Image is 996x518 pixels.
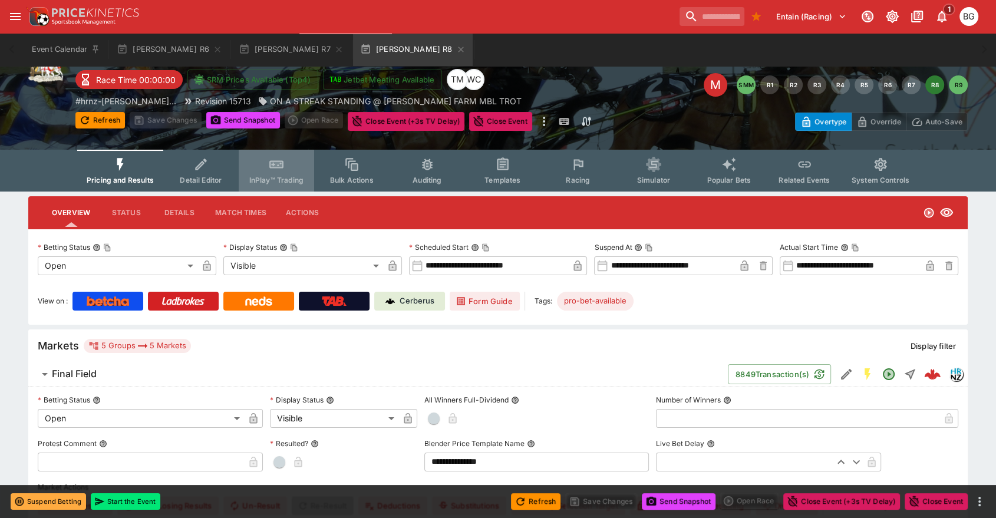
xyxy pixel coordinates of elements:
[96,74,176,86] p: Race Time 00:00:00
[704,73,727,97] div: Edit Meeting
[680,7,744,26] input: search
[270,438,308,448] p: Resulted?
[180,176,222,184] span: Detail Editor
[38,395,90,405] p: Betting Status
[852,176,909,184] span: System Controls
[902,75,921,94] button: R7
[795,113,968,131] div: Start From
[26,5,50,28] img: PriceKinetics Logo
[656,395,721,405] p: Number of Winners
[899,364,921,385] button: Straight
[322,296,347,306] img: TabNZ
[878,364,899,385] button: Open
[270,95,522,107] p: ON A STREAK STANDING @ [PERSON_NAME] FARM MBL TROT
[855,75,873,94] button: R5
[450,292,520,311] a: Form Guide
[645,243,653,252] button: Copy To Clipboard
[38,438,97,448] p: Protest Comment
[779,176,830,184] span: Related Events
[557,292,634,311] div: Betting Target: cerberus
[249,176,304,184] span: InPlay™ Trading
[707,440,715,448] button: Live Bet Delay
[656,438,704,448] p: Live Bet Delay
[780,242,838,252] p: Actual Start Time
[28,362,728,386] button: Final Field
[52,368,97,380] h6: Final Field
[447,69,468,90] div: Tristan Matheson
[87,296,129,306] img: Betcha
[258,95,522,107] div: ON A STREAK STANDING @ WAI EYRE FARM MBL TROT
[511,396,519,404] button: All Winners Full-Dividend
[75,95,176,107] p: Copy To Clipboard
[279,243,288,252] button: Display StatusCopy To Clipboard
[25,33,107,66] button: Event Calendar
[939,206,954,220] svg: Visible
[187,70,318,90] button: SRM Prices Available (Top4)
[720,493,779,509] div: split button
[594,242,632,252] p: Suspend At
[925,116,962,128] p: Auto-Save
[99,440,107,448] button: Protest Comment
[557,295,634,307] span: pro-bet-available
[814,116,846,128] p: Overtype
[42,199,100,227] button: Overview
[38,479,958,496] label: Market Actions
[906,113,968,131] button: Auto-Save
[93,396,101,404] button: Betting Status
[923,207,935,219] svg: Open
[290,243,298,252] button: Copy To Clipboard
[511,493,560,510] button: Refresh
[75,112,125,128] button: Refresh
[424,395,509,405] p: All Winners Full-Dividend
[949,368,962,381] img: hrnz
[882,367,896,381] svg: Open
[481,243,490,252] button: Copy To Clipboard
[795,113,852,131] button: Overtype
[469,112,532,131] button: Close Event
[566,176,590,184] span: Racing
[38,339,79,352] h5: Markets
[285,112,343,128] div: split button
[924,366,941,382] div: c18179e0-315a-41bb-9f40-bc5340b908df
[921,362,944,386] a: c18179e0-315a-41bb-9f40-bc5340b908df
[882,6,903,27] button: Toggle light/dark mode
[857,364,878,385] button: SGM Enabled
[110,33,229,66] button: [PERSON_NAME] R6
[535,292,552,311] label: Tags:
[245,296,272,306] img: Neds
[949,75,968,94] button: R9
[851,113,906,131] button: Override
[400,295,434,307] p: Cerberus
[424,438,525,448] p: Blender Price Template Name
[906,6,928,27] button: Documentation
[537,112,551,131] button: more
[924,366,941,382] img: logo-cerberus--red.svg
[956,4,982,29] button: Ben Grimstone
[87,176,154,184] span: Pricing and Results
[925,75,944,94] button: R8
[747,7,766,26] button: Bookmarks
[409,242,469,252] p: Scheduled Start
[311,440,319,448] button: Resulted?
[323,70,442,90] button: Jetbet Meeting Available
[276,199,329,227] button: Actions
[270,409,398,428] div: Visible
[807,75,826,94] button: R3
[857,6,878,27] button: Connected to PK
[38,409,244,428] div: Open
[330,176,374,184] span: Bulk Actions
[223,242,277,252] p: Display Status
[77,150,919,192] div: Event type filters
[769,7,853,26] button: Select Tenant
[11,493,86,510] button: Suspend Betting
[52,19,116,25] img: Sportsbook Management
[93,243,101,252] button: Betting StatusCopy To Clipboard
[931,6,952,27] button: Notifications
[737,75,968,94] nav: pagination navigation
[88,339,186,353] div: 5 Groups 5 Markets
[783,493,900,510] button: Close Event (+3s TV Delay)
[38,256,197,275] div: Open
[326,396,334,404] button: Display Status
[737,75,756,94] button: SMM
[831,75,850,94] button: R4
